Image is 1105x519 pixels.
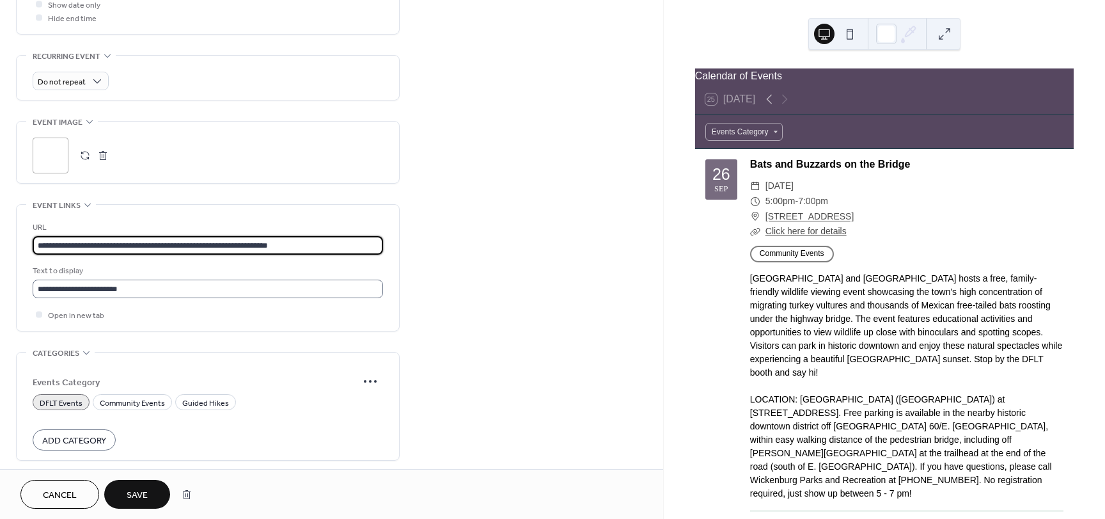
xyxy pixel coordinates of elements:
span: Do not repeat [38,75,86,90]
span: - [795,194,799,209]
div: [GEOGRAPHIC_DATA] and [GEOGRAPHIC_DATA] hosts a free, family-friendly wildlife viewing event show... [750,272,1063,500]
span: Community Events [100,397,165,410]
span: [DATE] [765,179,794,194]
span: DFLT Events [40,397,82,410]
span: Events Category [33,376,357,389]
a: Click here for details [765,226,847,236]
span: 5:00pm [765,194,795,209]
div: ; [33,138,68,173]
div: URL [33,221,380,234]
span: Add Category [42,435,106,448]
span: Open in new tab [48,309,104,323]
span: Guided Hikes [182,397,229,410]
span: Event links [33,199,81,212]
button: Add Category [33,429,116,451]
span: Event image [33,116,82,129]
button: Save [104,480,170,509]
span: Cancel [43,489,77,502]
div: ​ [750,209,760,225]
a: Bats and Buzzards on the Bridge [750,159,911,170]
div: ​ [750,224,760,239]
button: Cancel [20,480,99,509]
span: Categories [33,347,79,360]
span: 7:00pm [798,194,828,209]
div: ​ [750,194,760,209]
div: Text to display [33,264,380,278]
div: 26 [712,166,730,182]
div: Calendar of Events [695,68,1074,84]
div: Sep [714,185,728,193]
span: Save [127,489,148,502]
a: [STREET_ADDRESS] [765,209,854,225]
span: Hide end time [48,12,97,26]
div: ​ [750,179,760,194]
span: Recurring event [33,50,100,63]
